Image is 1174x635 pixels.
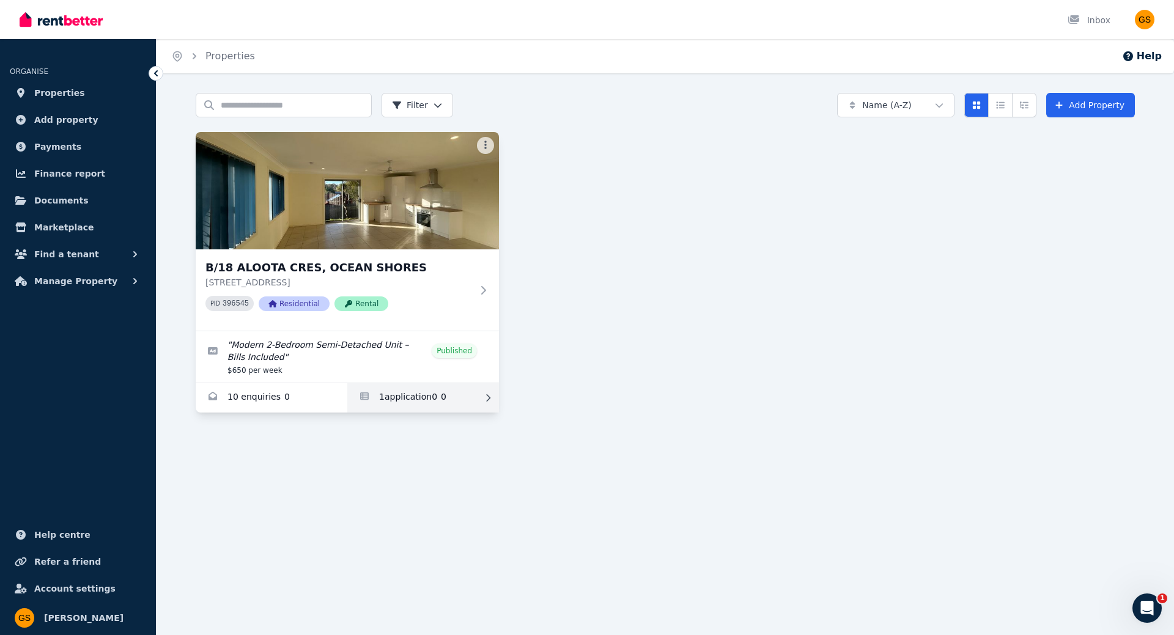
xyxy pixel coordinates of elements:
[34,220,94,235] span: Marketplace
[34,166,105,181] span: Finance report
[196,383,347,413] a: Enquiries for B/18 ALOOTA CRES, OCEAN SHORES
[259,296,330,311] span: Residential
[382,93,453,117] button: Filter
[196,331,499,383] a: Edit listing: Modern 2-Bedroom Semi-Detached Unit – Bills Included
[988,93,1013,117] button: Compact list view
[10,576,146,601] a: Account settings
[10,269,146,293] button: Manage Property
[10,108,146,132] a: Add property
[34,554,101,569] span: Refer a friend
[34,274,117,288] span: Manage Property
[10,67,48,76] span: ORGANISE
[477,137,494,154] button: More options
[44,611,124,625] span: [PERSON_NAME]
[1157,593,1167,603] span: 1
[10,81,146,105] a: Properties
[196,132,499,249] img: B/18 ALOOTA CRES, OCEAN SHORES
[10,188,146,213] a: Documents
[34,86,85,100] span: Properties
[34,527,90,542] span: Help centre
[205,50,255,62] a: Properties
[157,39,270,73] nav: Breadcrumb
[205,276,472,288] p: [STREET_ADDRESS]
[837,93,954,117] button: Name (A-Z)
[10,161,146,186] a: Finance report
[1012,93,1036,117] button: Expanded list view
[10,523,146,547] a: Help centre
[1046,93,1135,117] a: Add Property
[205,259,472,276] h3: B/18 ALOOTA CRES, OCEAN SHORES
[10,242,146,266] button: Find a tenant
[10,215,146,240] a: Marketplace
[392,99,428,111] span: Filter
[15,608,34,628] img: GURBHEJ SEKHON
[34,139,81,154] span: Payments
[10,134,146,159] a: Payments
[862,99,912,111] span: Name (A-Z)
[34,193,89,208] span: Documents
[10,549,146,574] a: Refer a friend
[34,581,116,596] span: Account settings
[964,93,1036,117] div: View options
[210,300,220,307] small: PID
[20,10,103,29] img: RentBetter
[34,247,99,262] span: Find a tenant
[1132,593,1162,623] iframe: Intercom live chat
[1122,49,1162,64] button: Help
[1135,10,1154,29] img: GURBHEJ SEKHON
[34,112,98,127] span: Add property
[334,296,388,311] span: Rental
[964,93,989,117] button: Card view
[196,132,499,331] a: B/18 ALOOTA CRES, OCEAN SHORESB/18 ALOOTA CRES, OCEAN SHORES[STREET_ADDRESS]PID 396545Residential...
[223,299,249,308] code: 396545
[347,383,499,413] a: Applications for B/18 ALOOTA CRES, OCEAN SHORES
[1068,14,1110,26] div: Inbox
